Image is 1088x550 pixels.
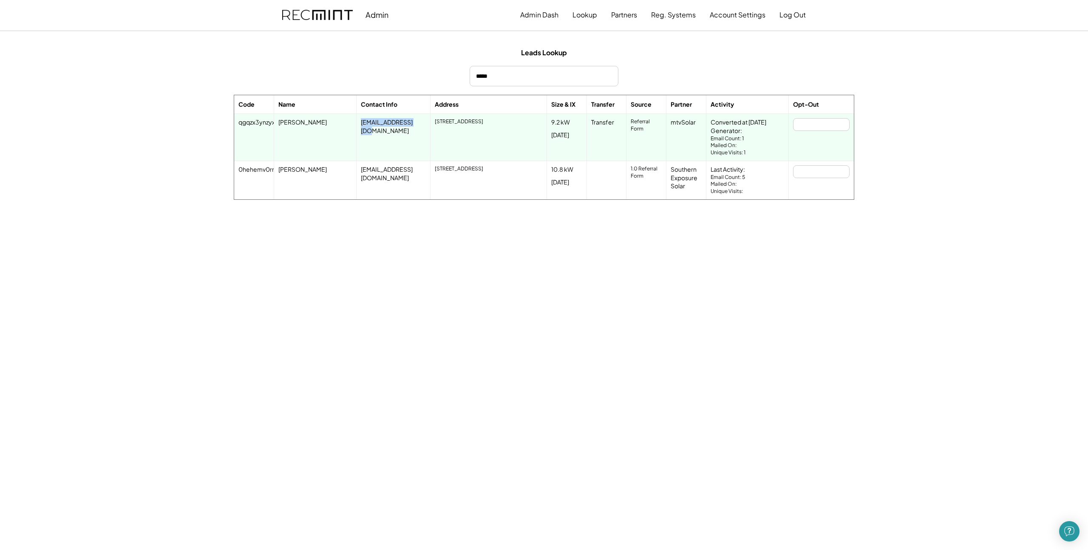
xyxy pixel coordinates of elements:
div: [PERSON_NAME] [278,165,327,174]
div: Transfer [591,100,615,109]
div: Email Count: 5 Mailed On: Unique Visits: [711,174,745,195]
div: Address [435,100,459,109]
div: Transfer [591,118,614,127]
div: Contact Info [361,100,397,109]
div: [PERSON_NAME] [278,118,327,127]
button: Partners [611,6,637,23]
div: Leads Lookup [521,48,567,57]
div: 1.0 Referral Form [631,165,662,180]
div: Email Count: 1 Mailed On: Unique Visits: 1 [711,135,745,156]
div: Converted at [DATE] Generator: [711,118,766,135]
div: Code [238,100,255,109]
button: Account Settings [710,6,765,23]
button: Reg. Systems [651,6,696,23]
div: Name [278,100,295,109]
div: Southern Exposure Solar [671,165,702,190]
div: Referral Form [631,118,662,133]
div: mtvSolar [671,118,696,127]
button: Admin Dash [520,6,558,23]
div: Admin [365,10,388,20]
div: Activity [711,100,734,109]
div: Source [631,100,652,109]
div: Last Activity: [711,165,745,174]
div: Opt-Out [793,100,819,109]
div: 9.2 kW [551,118,570,127]
div: qgqzx3ynzyx1ivqodwxg [238,118,304,127]
div: [DATE] [551,131,569,139]
img: recmint-logotype%403x.png [282,10,353,20]
div: [EMAIL_ADDRESS][DOMAIN_NAME] [361,165,426,182]
div: Partner [671,100,692,109]
div: [STREET_ADDRESS] [435,165,483,173]
div: 10.8 kW [551,165,573,174]
div: Size & IX [551,100,575,109]
div: [DATE] [551,178,569,187]
div: 0hehemv0rnevpmawapav [238,165,313,174]
button: Lookup [572,6,597,23]
div: [STREET_ADDRESS] [435,118,483,125]
button: Log Out [779,6,806,23]
div: [EMAIL_ADDRESS][DOMAIN_NAME] [361,118,426,135]
div: Open Intercom Messenger [1059,521,1079,541]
